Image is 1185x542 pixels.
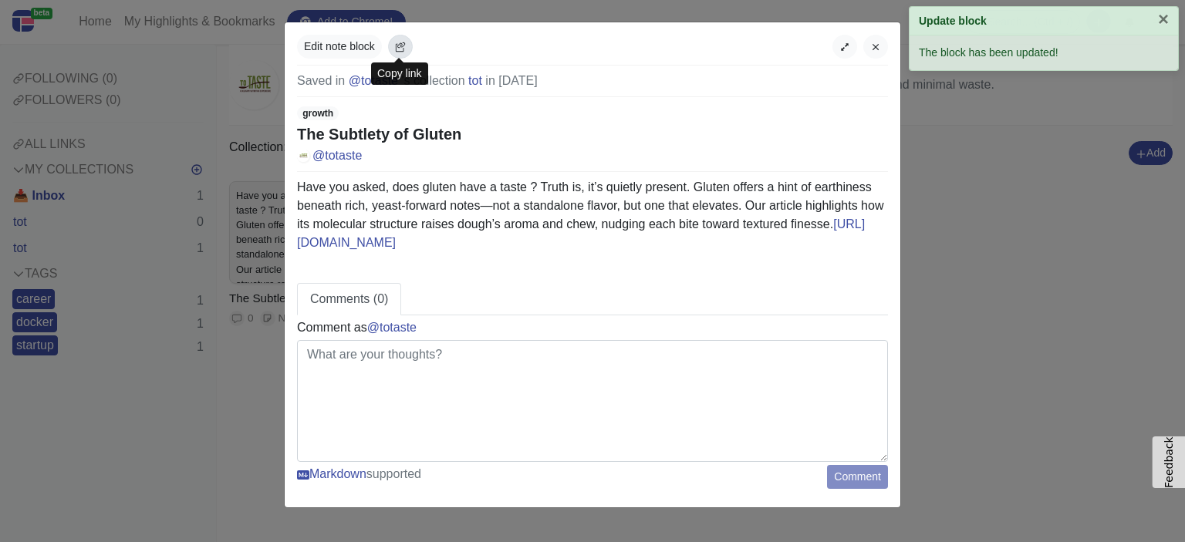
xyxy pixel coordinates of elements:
button: Expand view [832,35,857,59]
a: Markdown [297,467,366,480]
span: Saved in [297,74,345,87]
div: The block has been updated! [910,35,1178,70]
span: Feedback [1163,436,1175,488]
span: 's collection [401,74,464,87]
a: @totaste [349,74,398,87]
a: Comments (0) [297,283,401,315]
img: totaste [297,150,309,162]
div: The Subtlety of Gluten [297,125,888,143]
span: supported [297,465,421,483]
p: Have you asked, does gluten have a taste ? Truth is, it’s quietly present. Gluten offers a hint o... [297,178,888,252]
span: growth [297,106,339,120]
a: totaste @totaste [297,146,888,165]
strong: Update block [919,13,987,29]
span: in [DATE] [485,74,537,87]
a: tot [468,74,482,87]
span: @totaste [312,146,362,165]
button: Comment [827,465,888,489]
button: Close [1158,10,1169,29]
a: @totaste [367,321,417,334]
div: Copy link [371,62,428,85]
div: Comment as [297,318,417,337]
button: Edit note block [297,35,382,59]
